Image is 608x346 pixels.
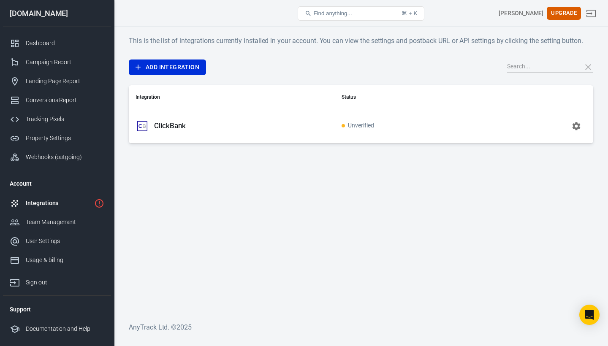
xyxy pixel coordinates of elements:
[3,72,111,91] a: Landing Page Report
[579,305,600,325] div: Open Intercom Messenger
[3,270,111,292] a: Sign out
[402,10,417,16] div: ⌘ + K
[26,39,104,48] div: Dashboard
[3,194,111,213] a: Integrations
[499,9,543,18] div: Account id: GXqx2G2u
[94,198,104,208] svg: 1 networks not verified yet
[3,213,111,232] a: Team Management
[547,7,581,20] button: Upgrade
[26,77,104,86] div: Landing Page Report
[3,148,111,167] a: Webhooks (outgoing)
[3,53,111,72] a: Campaign Report
[3,110,111,129] a: Tracking Pixels
[3,173,111,194] li: Account
[26,115,104,124] div: Tracking Pixels
[3,232,111,251] a: User Settings
[26,153,104,162] div: Webhooks (outgoing)
[335,85,483,109] th: Status
[26,134,104,143] div: Property Settings
[3,251,111,270] a: Usage & billing
[129,85,335,109] th: Integration
[3,129,111,148] a: Property Settings
[26,278,104,287] div: Sign out
[26,199,91,208] div: Integrations
[3,299,111,319] li: Support
[129,322,593,332] h6: AnyTrack Ltd. © 2025
[129,59,206,75] a: Add Integration
[507,62,575,73] input: Search...
[581,3,601,24] a: Sign out
[26,96,104,105] div: Conversions Report
[3,10,111,17] div: [DOMAIN_NAME]
[26,324,104,333] div: Documentation and Help
[342,122,374,130] span: Unverified
[313,10,352,16] span: Find anything...
[154,122,186,130] p: ClickBank
[3,34,111,53] a: Dashboard
[298,6,424,21] button: Find anything...⌘ + K
[26,256,104,265] div: Usage & billing
[136,119,149,133] img: ClickBank
[26,237,104,246] div: User Settings
[26,218,104,227] div: Team Management
[26,58,104,67] div: Campaign Report
[129,35,593,46] h6: This is the list of integrations currently installed in your account. You can view the settings a...
[3,91,111,110] a: Conversions Report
